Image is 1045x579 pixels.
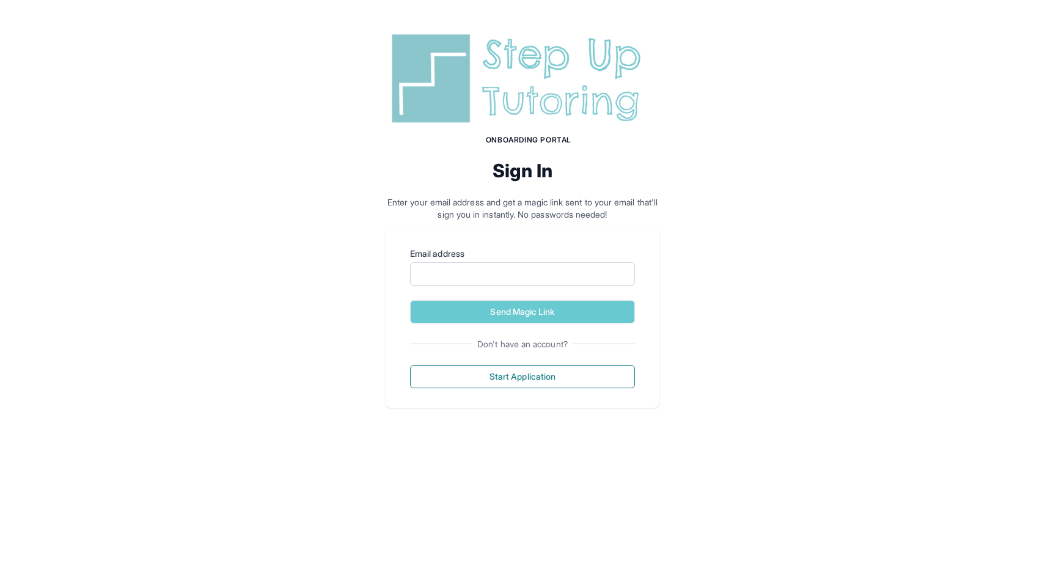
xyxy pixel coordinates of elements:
h1: Onboarding Portal [398,135,659,145]
label: Email address [410,248,635,260]
h2: Sign In [386,160,659,182]
button: Start Application [410,365,635,388]
span: Don't have an account? [472,338,573,350]
img: Step Up Tutoring horizontal logo [386,29,659,128]
button: Send Magic Link [410,300,635,323]
p: Enter your email address and get a magic link sent to your email that'll sign you in instantly. N... [386,196,659,221]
